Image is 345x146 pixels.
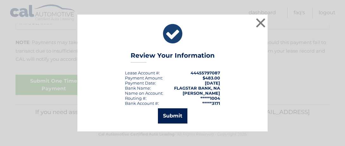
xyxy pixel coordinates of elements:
div: Bank Account #: [125,101,159,106]
span: [DATE] [205,80,220,86]
strong: 44455797087 [191,70,220,75]
div: Routing #: [125,96,146,101]
span: Payment Date [125,80,155,86]
div: Payment Amount: [125,75,163,80]
strong: FLAGSTAR BANK, NA [174,86,220,91]
h3: Review Your Information [131,52,215,63]
span: $483.00 [203,75,220,80]
div: Lease Account #: [125,70,160,75]
button: × [254,16,267,29]
div: Bank Name: [125,86,151,91]
div: : [125,80,156,86]
div: Name on Account: [125,91,163,96]
strong: [PERSON_NAME] [183,91,220,96]
button: Submit [158,108,187,124]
